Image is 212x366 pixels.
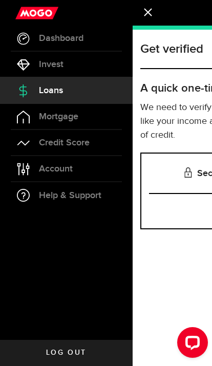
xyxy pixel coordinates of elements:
span: Help & Support [39,191,101,200]
span: Account [39,164,73,174]
span: Loans [39,86,63,95]
span: Dashboard [39,34,83,43]
span: Invest [39,60,63,69]
iframe: LiveChat chat widget [169,323,212,366]
span: Mortgage [39,112,78,121]
span: Credit Score [39,138,90,147]
span: Log out [46,349,87,356]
